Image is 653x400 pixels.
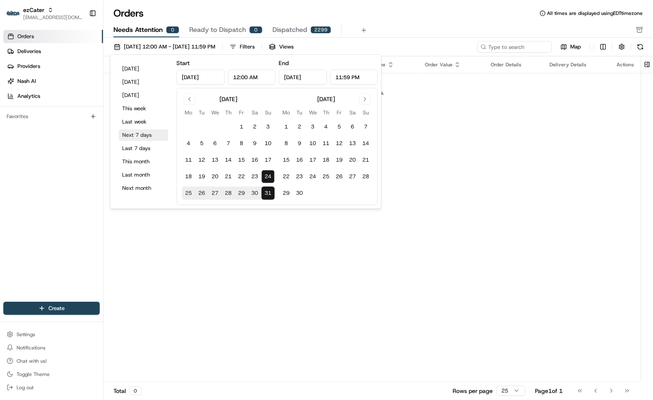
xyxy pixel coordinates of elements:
button: Last month [119,169,169,181]
button: Last 7 days [119,143,169,154]
span: Notifications [17,344,46,351]
button: Next month [119,182,169,194]
button: 16 [293,153,306,167]
div: Total [113,386,142,395]
div: [DATE] [317,95,335,103]
button: 7 [222,137,235,150]
button: This week [119,103,169,114]
th: Tuesday [195,108,209,117]
button: Map [555,42,587,52]
button: Notifications [3,342,100,354]
button: [EMAIL_ADDRESS][DOMAIN_NAME] [23,14,82,21]
button: 20 [346,153,359,167]
button: [DATE] 12:00 AM - [DATE] 11:59 PM [110,41,219,53]
button: 24 [306,170,320,183]
button: 24 [262,170,275,183]
button: Refresh [635,41,646,53]
div: Actions [617,61,634,68]
span: Nash AI [17,78,36,85]
button: Views [265,41,297,53]
button: 30 [293,187,306,200]
button: 5 [195,137,209,150]
div: Delivery Details [550,61,604,68]
input: Type to search [477,41,552,53]
button: Start new chat [141,82,151,92]
h1: Orders [113,7,144,20]
span: All times are displayed using EDT timezone [547,10,643,17]
button: 27 [209,187,222,200]
input: Date [279,70,327,85]
button: 5 [333,120,346,133]
button: 11 [320,137,333,150]
input: Time [330,70,378,85]
button: 10 [306,137,320,150]
label: End [279,59,289,67]
button: 31 [262,187,275,200]
button: 17 [306,153,320,167]
th: Wednesday [209,108,222,117]
button: Go to previous month [184,93,195,105]
button: 8 [235,137,248,150]
button: Next 7 days [119,129,169,141]
button: Go to next month [359,93,371,105]
div: 0 [129,386,142,395]
th: Monday [280,108,293,117]
span: Toggle Theme [17,371,50,378]
label: Start [177,59,190,67]
button: [DATE] [119,76,169,88]
span: API Documentation [78,120,133,128]
button: ezCaterezCater[EMAIL_ADDRESS][DOMAIN_NAME] [3,3,86,23]
span: Needs Attention [113,25,163,35]
button: 1 [280,120,293,133]
button: 3 [306,120,320,133]
div: 2299 [311,26,331,34]
div: 0 [166,26,179,34]
span: Deliveries [17,48,41,55]
button: Create [3,302,100,315]
button: 21 [222,170,235,183]
button: 10 [262,137,275,150]
button: 17 [262,153,275,167]
button: 27 [346,170,359,183]
button: 4 [320,120,333,133]
button: 11 [182,153,195,167]
button: 23 [248,170,262,183]
span: Orders [17,33,34,40]
div: Favorites [3,110,100,123]
a: Providers [3,60,103,73]
div: Start new chat [28,79,136,87]
button: 20 [209,170,222,183]
span: Pylon [82,141,100,147]
button: Last week [119,116,169,128]
span: Chat with us! [17,358,47,364]
button: 12 [195,153,209,167]
button: 15 [235,153,248,167]
span: Knowledge Base [17,120,63,128]
button: 4 [182,137,195,150]
button: ezCater [23,6,44,14]
button: Toggle Theme [3,368,100,380]
button: 18 [182,170,195,183]
p: Rows per page [453,387,493,395]
span: Views [279,43,294,51]
div: Order Details [491,61,537,68]
button: 30 [248,187,262,200]
button: 7 [359,120,373,133]
button: 21 [359,153,373,167]
span: Dispatched [272,25,307,35]
a: 💻API Documentation [67,117,136,132]
button: 13 [209,153,222,167]
button: This month [119,156,169,167]
div: 📗 [8,121,15,128]
button: 19 [195,170,209,183]
button: 18 [320,153,333,167]
button: [DATE] [119,90,169,101]
input: Clear [22,53,137,62]
button: 19 [333,153,346,167]
button: Log out [3,382,100,393]
button: Filters [226,41,258,53]
th: Sunday [359,108,373,117]
p: Welcome 👋 [8,33,151,46]
button: 2 [248,120,262,133]
img: ezCater [7,11,20,16]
